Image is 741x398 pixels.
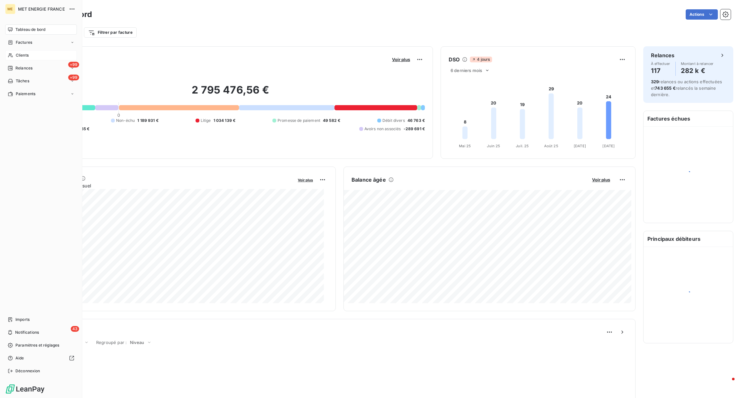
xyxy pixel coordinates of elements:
[15,342,59,348] span: Paramètres et réglages
[84,27,137,38] button: Filtrer par facture
[364,126,401,132] span: Avoirs non associés
[451,68,482,73] span: 6 derniers mois
[590,177,612,183] button: Voir plus
[352,176,386,184] h6: Balance âgée
[15,355,24,361] span: Aide
[130,340,144,345] span: Niveau
[404,126,425,132] span: -289 691 €
[96,340,127,345] span: Regroupé par :
[71,326,79,332] span: 43
[681,66,714,76] h4: 282 k €
[117,113,120,118] span: 0
[392,57,410,62] span: Voir plus
[719,376,735,392] iframe: Intercom live chat
[5,353,77,363] a: Aide
[15,65,32,71] span: Relances
[68,75,79,80] span: +99
[644,231,733,247] h6: Principaux débiteurs
[278,118,320,123] span: Promesse de paiement
[651,79,659,84] span: 329
[592,177,610,182] span: Voir plus
[487,144,500,148] tspan: Juin 25
[602,144,615,148] tspan: [DATE]
[201,118,211,123] span: Litige
[36,84,425,103] h2: 2 795 476,56 €
[407,118,425,123] span: 46 763 €
[449,56,460,63] h6: DSO
[681,62,714,66] span: Montant à relancer
[651,51,674,59] h6: Relances
[516,144,529,148] tspan: Juil. 25
[655,86,675,91] span: 743 655 €
[296,177,315,183] button: Voir plus
[116,118,135,123] span: Non-échu
[16,40,32,45] span: Factures
[686,9,718,20] button: Actions
[15,27,45,32] span: Tableau de bord
[16,78,29,84] span: Tâches
[36,182,293,189] span: Chiffre d'affaires mensuel
[16,91,35,97] span: Paiements
[544,144,558,148] tspan: Août 25
[214,118,236,123] span: 1 034 139 €
[651,79,722,97] span: relances ou actions effectuées et relancés la semaine dernière.
[644,111,733,126] h6: Factures échues
[18,6,65,12] span: MET ENERGIE FRANCE
[16,52,29,58] span: Clients
[651,62,670,66] span: À effectuer
[574,144,586,148] tspan: [DATE]
[15,317,30,322] span: Imports
[68,62,79,68] span: +99
[15,330,39,335] span: Notifications
[651,66,670,76] h4: 117
[137,118,159,123] span: 1 189 931 €
[459,144,471,148] tspan: Mai 25
[390,57,412,62] button: Voir plus
[5,4,15,14] div: ME
[470,57,492,62] span: 4 jours
[15,368,40,374] span: Déconnexion
[5,384,45,394] img: Logo LeanPay
[382,118,405,123] span: Débit divers
[323,118,340,123] span: 49 582 €
[298,178,313,182] span: Voir plus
